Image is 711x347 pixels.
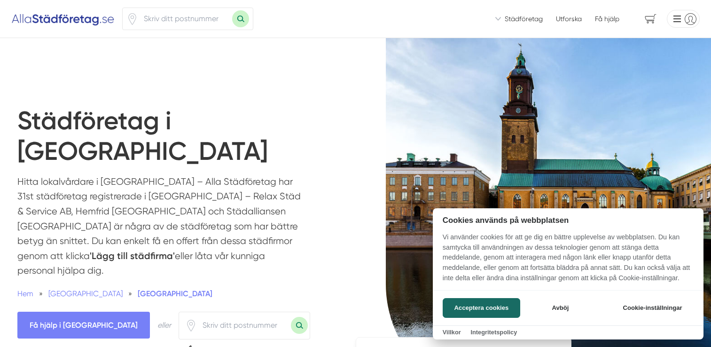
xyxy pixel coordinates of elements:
[523,298,598,318] button: Avböj
[443,298,520,318] button: Acceptera cookies
[611,298,694,318] button: Cookie-inställningar
[443,329,461,336] a: Villkor
[433,232,703,290] p: Vi använder cookies för att ge dig en bättre upplevelse av webbplatsen. Du kan samtycka till anvä...
[470,329,517,336] a: Integritetspolicy
[433,216,703,225] h2: Cookies används på webbplatsen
